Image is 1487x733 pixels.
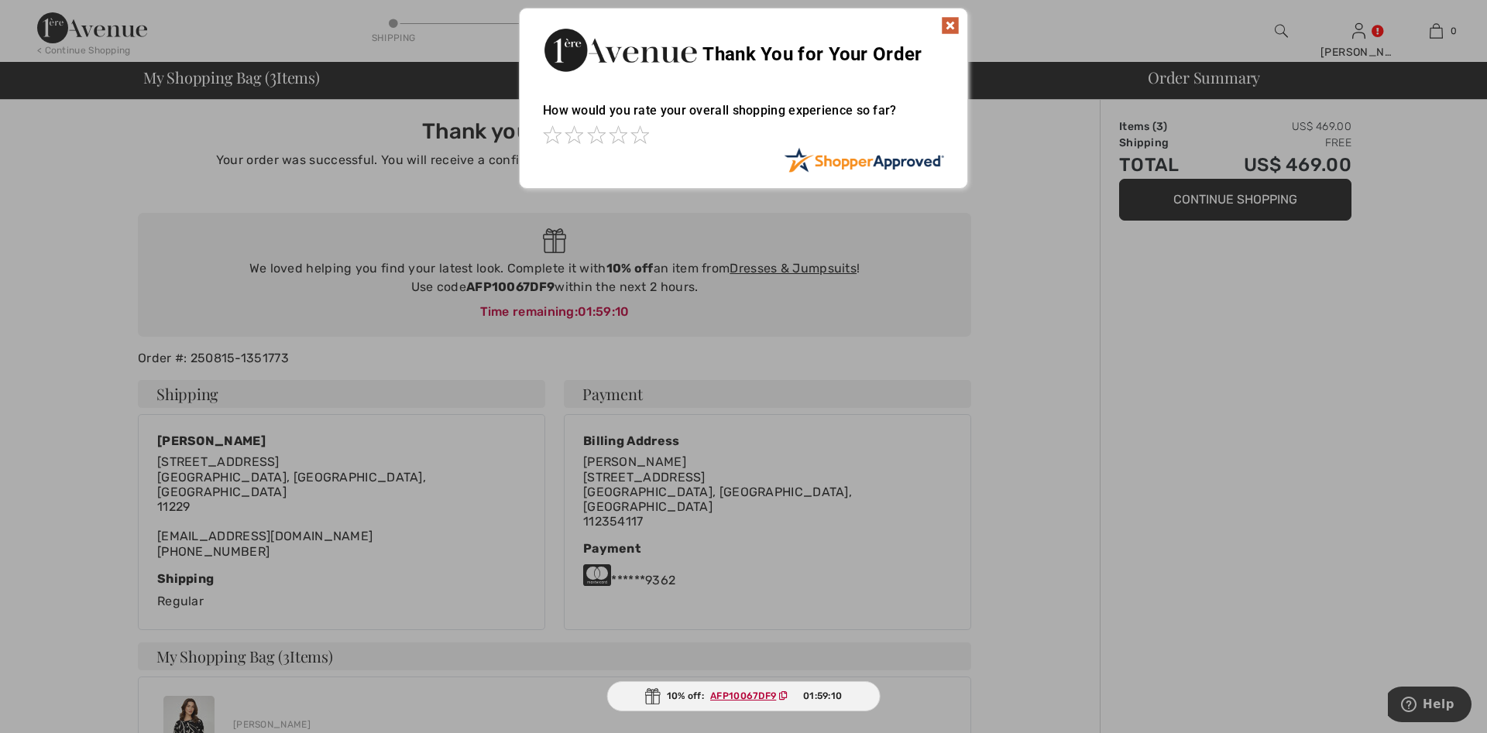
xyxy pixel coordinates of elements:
[710,690,776,701] ins: AFP10067DF9
[543,87,944,147] div: How would you rate your overall shopping experience so far?
[803,689,842,703] span: 01:59:10
[35,11,67,25] span: Help
[607,681,881,711] div: 10% off:
[543,24,698,76] img: Thank You for Your Order
[702,43,922,65] span: Thank You for Your Order
[645,688,661,704] img: Gift.svg
[941,16,960,35] img: x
